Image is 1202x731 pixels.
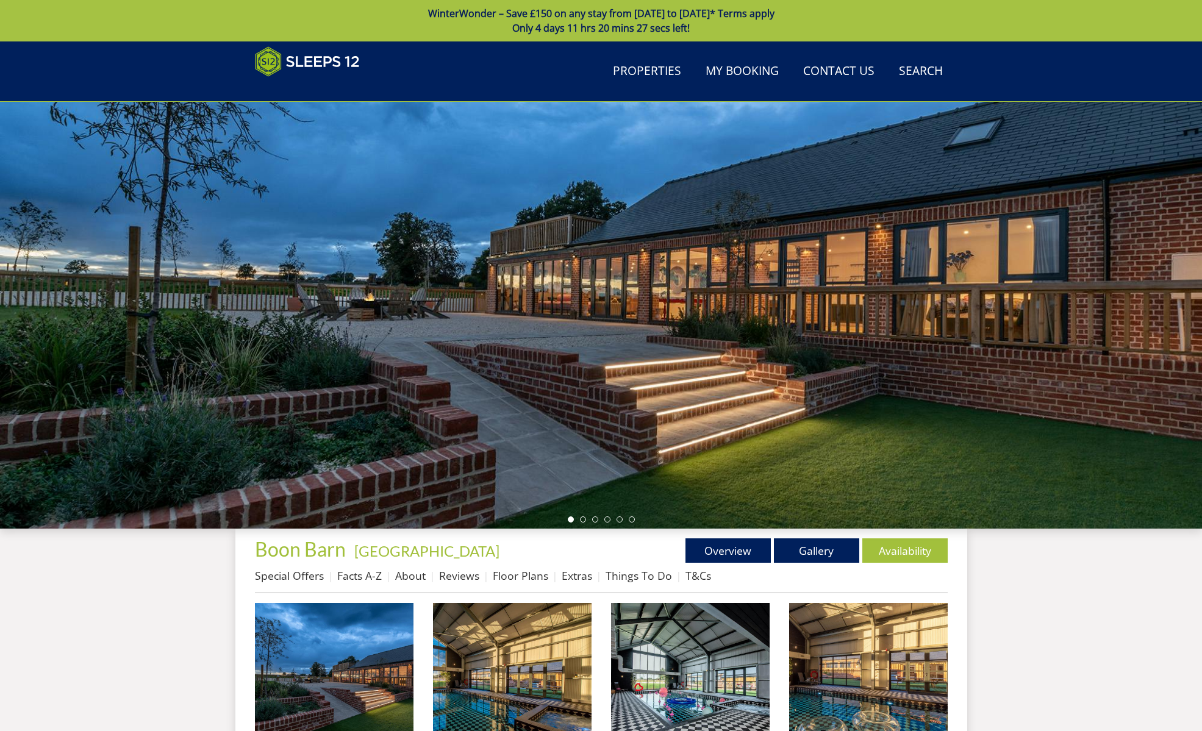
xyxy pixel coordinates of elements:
[685,538,771,563] a: Overview
[1031,693,1202,731] iframe: LiveChat chat widget
[606,568,672,583] a: Things To Do
[894,58,948,85] a: Search
[701,58,784,85] a: My Booking
[862,538,948,563] a: Availability
[562,568,592,583] a: Extras
[354,542,499,560] a: [GEOGRAPHIC_DATA]
[255,568,324,583] a: Special Offers
[349,542,499,560] span: -
[439,568,479,583] a: Reviews
[255,537,349,561] a: Boon Barn
[493,568,548,583] a: Floor Plans
[774,538,859,563] a: Gallery
[685,568,711,583] a: T&Cs
[798,58,879,85] a: Contact Us
[249,84,377,94] iframe: Customer reviews powered by Trustpilot
[512,21,690,35] span: Only 4 days 11 hrs 20 mins 27 secs left!
[395,568,426,583] a: About
[337,568,382,583] a: Facts A-Z
[255,537,346,561] span: Boon Barn
[608,58,686,85] a: Properties
[255,46,360,77] img: Sleeps 12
